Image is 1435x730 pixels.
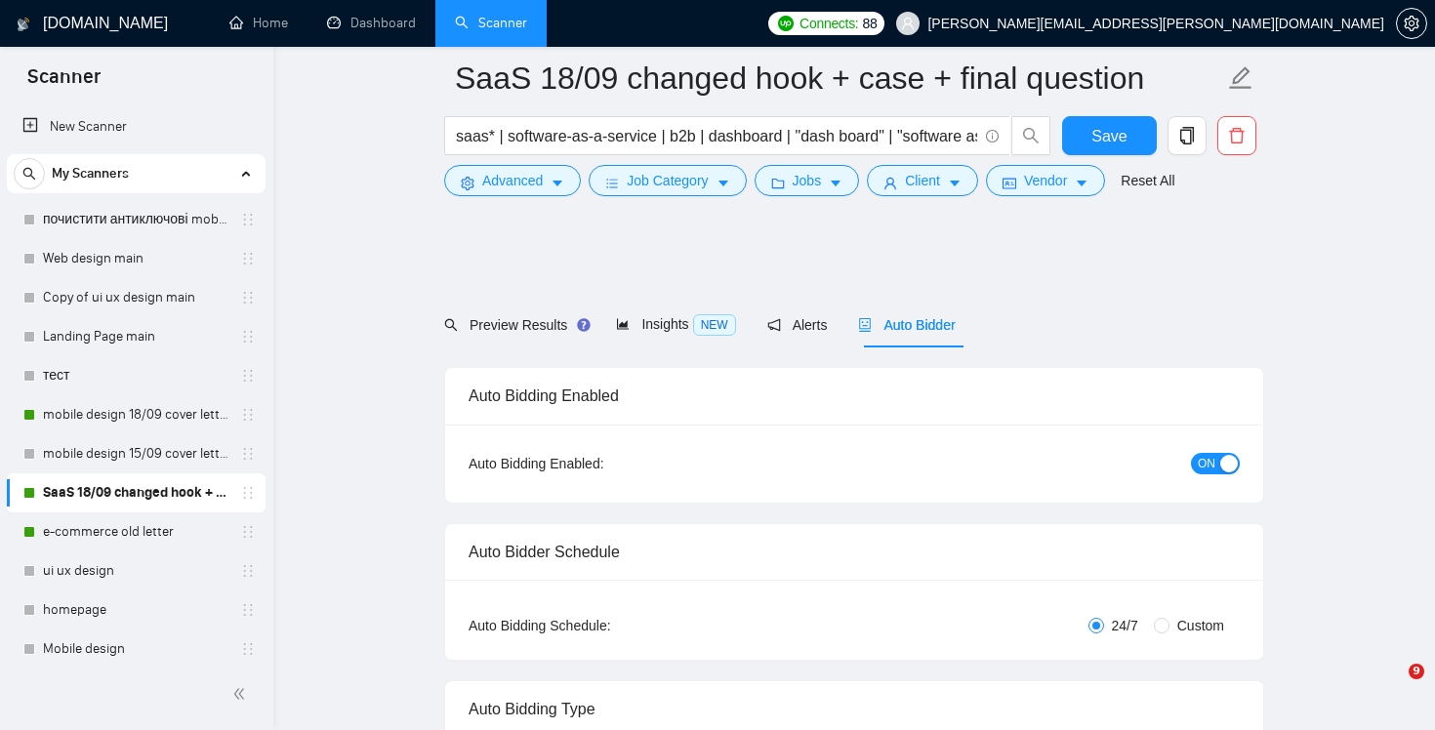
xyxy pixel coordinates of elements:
button: setting [1396,8,1427,39]
span: edit [1228,65,1253,91]
span: Vendor [1024,170,1067,191]
span: holder [240,368,256,384]
span: Scanner [12,62,116,103]
span: setting [1397,16,1426,31]
span: setting [461,176,474,190]
div: Auto Bidding Schedule: [469,615,725,636]
a: New Scanner [22,107,250,146]
span: copy [1168,127,1206,144]
span: delete [1218,127,1255,144]
span: 9 [1409,664,1424,679]
a: e-commerce old letter [43,512,228,551]
span: notification [767,318,781,332]
input: Scanner name... [455,54,1224,102]
a: тест [43,356,228,395]
span: Jobs [793,170,822,191]
span: area-chart [616,317,630,331]
span: 24/7 [1104,615,1146,636]
span: holder [240,329,256,345]
span: idcard [1003,176,1016,190]
button: search [14,158,45,189]
span: Insights [616,316,735,332]
a: Mobile design [43,629,228,669]
span: holder [240,446,256,462]
a: mobile design 15/09 cover letter another first part [43,434,228,473]
a: Reset All [1121,170,1174,191]
span: search [1012,127,1049,144]
span: user [883,176,897,190]
span: holder [240,290,256,305]
a: почистити антиключові mobile design main [43,200,228,239]
input: Search Freelance Jobs... [456,124,977,148]
span: Alerts [767,317,828,333]
span: robot [858,318,872,332]
span: ON [1198,453,1215,474]
a: mobile design 18/09 cover letter another first part [43,395,228,434]
button: delete [1217,116,1256,155]
span: caret-down [551,176,564,190]
span: holder [240,407,256,423]
div: Auto Bidding Enabled [469,368,1240,424]
span: info-circle [986,130,999,142]
img: logo [17,9,30,40]
span: NEW [693,314,736,336]
li: New Scanner [7,107,266,146]
span: Job Category [627,170,708,191]
span: folder [771,176,785,190]
a: ui ux design [43,551,228,590]
button: copy [1168,116,1207,155]
span: holder [240,524,256,540]
span: Client [905,170,940,191]
span: holder [240,602,256,618]
a: homepage [43,590,228,629]
button: settingAdvancedcaret-down [444,165,581,196]
span: Custom [1169,615,1232,636]
span: caret-down [829,176,842,190]
button: search [1011,116,1050,155]
span: holder [240,212,256,227]
a: searchScanner [455,15,527,31]
span: holder [240,641,256,657]
a: SaaS 18/09 changed hook + case + final question [43,473,228,512]
span: caret-down [1075,176,1088,190]
span: caret-down [717,176,730,190]
span: holder [240,251,256,266]
span: caret-down [948,176,962,190]
a: Landing Page main [43,317,228,356]
button: folderJobscaret-down [755,165,860,196]
span: bars [605,176,619,190]
span: double-left [232,684,252,704]
a: dashboardDashboard [327,15,416,31]
a: setting [1396,16,1427,31]
span: holder [240,485,256,501]
span: Auto Bidder [858,317,955,333]
button: Save [1062,116,1157,155]
div: Tooltip anchor [575,316,593,334]
a: Web design main [43,239,228,278]
span: Save [1091,124,1127,148]
span: My Scanners [52,154,129,193]
button: userClientcaret-down [867,165,978,196]
span: Advanced [482,170,543,191]
span: user [901,17,915,30]
div: Auto Bidder Schedule [469,524,1240,580]
span: holder [240,563,256,579]
div: Auto Bidding Enabled: [469,453,725,474]
button: barsJob Categorycaret-down [589,165,746,196]
span: search [15,167,44,181]
span: 88 [862,13,877,34]
a: homeHome [229,15,288,31]
button: idcardVendorcaret-down [986,165,1105,196]
span: Connects: [799,13,858,34]
iframe: Intercom live chat [1369,664,1415,710]
span: search [444,318,458,332]
a: Copy of ui ux design main [43,278,228,317]
img: upwork-logo.png [778,16,794,31]
span: Preview Results [444,317,585,333]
